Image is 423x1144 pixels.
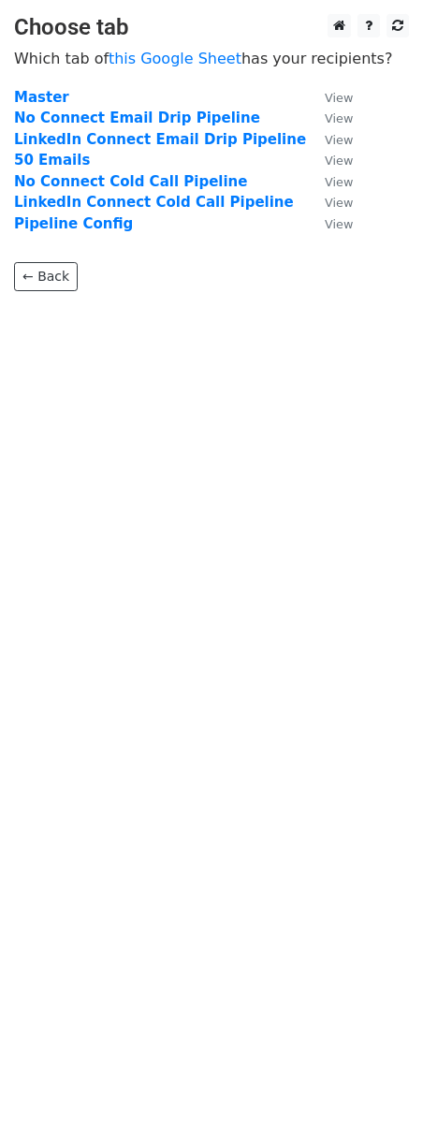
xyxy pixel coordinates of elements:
[325,111,353,125] small: View
[14,173,247,190] a: No Connect Cold Call Pipeline
[14,131,306,148] a: LinkedIn Connect Email Drip Pipeline
[14,152,90,169] a: 50 Emails
[306,110,353,126] a: View
[325,91,353,105] small: View
[14,262,78,291] a: ← Back
[306,215,353,232] a: View
[14,215,133,232] a: Pipeline Config
[306,194,353,211] a: View
[14,49,409,68] p: Which tab of has your recipients?
[306,173,353,190] a: View
[306,89,353,106] a: View
[14,89,69,106] a: Master
[14,194,294,211] a: LinkedIn Connect Cold Call Pipeline
[325,154,353,168] small: View
[109,50,241,67] a: this Google Sheet
[306,152,353,169] a: View
[14,110,260,126] a: No Connect Email Drip Pipeline
[14,14,409,41] h3: Choose tab
[325,133,353,147] small: View
[325,175,353,189] small: View
[306,131,353,148] a: View
[325,196,353,210] small: View
[325,217,353,231] small: View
